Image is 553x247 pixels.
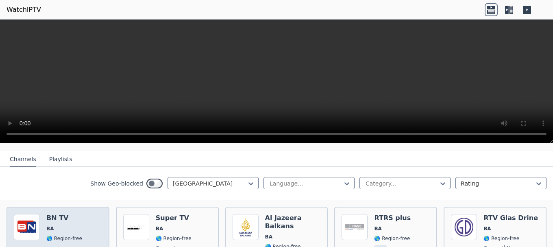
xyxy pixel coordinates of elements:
a: WatchIPTV [7,5,41,15]
span: BA [265,234,272,240]
img: Super TV [123,214,149,240]
img: Al Jazeera Balkans [233,214,259,240]
h6: Al Jazeera Balkans [265,214,321,230]
span: 🌎 Region-free [46,235,82,242]
span: BA [46,225,54,232]
span: 🌎 Region-free [483,235,519,242]
h6: BN TV [46,214,82,222]
h6: RTV Glas Drine [483,214,538,222]
span: BA [156,225,163,232]
label: Show Geo-blocked [90,179,143,188]
button: Channels [10,152,36,167]
h6: Super TV [156,214,192,222]
img: RTV Glas Drine [451,214,477,240]
h6: RTRS plus [374,214,411,222]
img: BN TV [14,214,40,240]
span: 🌎 Region-free [374,235,410,242]
span: BA [374,225,381,232]
span: BA [483,225,491,232]
img: RTRS plus [342,214,368,240]
span: 🌎 Region-free [156,235,192,242]
button: Playlists [49,152,72,167]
